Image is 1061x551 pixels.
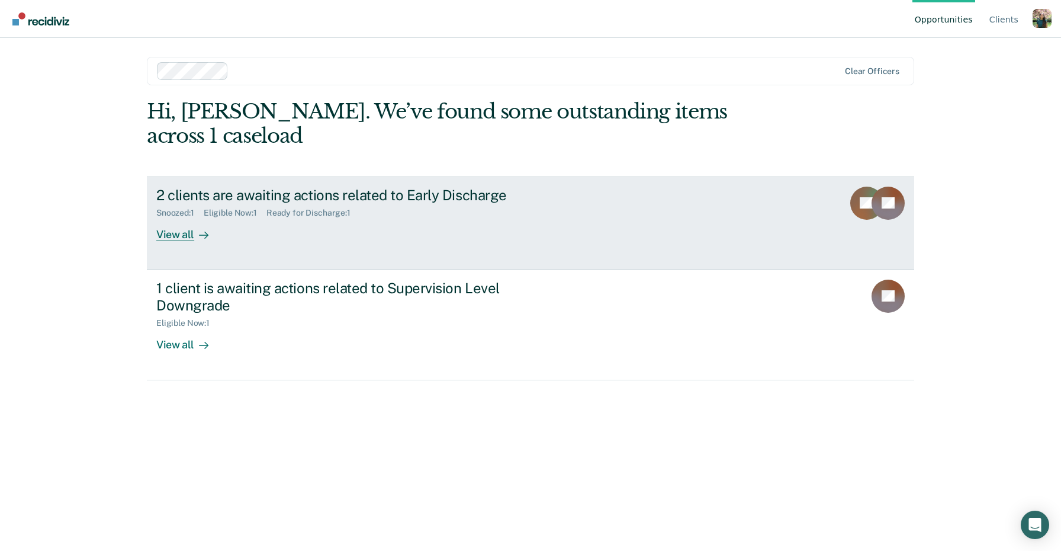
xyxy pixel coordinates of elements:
[204,208,266,218] div: Eligible Now : 1
[156,218,223,241] div: View all
[156,280,572,314] div: 1 client is awaiting actions related to Supervision Level Downgrade
[156,187,572,204] div: 2 clients are awaiting actions related to Early Discharge
[156,328,223,351] div: View all
[147,270,914,380] a: 1 client is awaiting actions related to Supervision Level DowngradeEligible Now:1View all
[147,100,761,148] div: Hi, [PERSON_NAME]. We’ve found some outstanding items across 1 caseload
[266,208,360,218] div: Ready for Discharge : 1
[156,318,219,328] div: Eligible Now : 1
[845,66,899,76] div: Clear officers
[1021,511,1049,539] div: Open Intercom Messenger
[1033,9,1052,28] button: Profile dropdown button
[156,208,204,218] div: Snoozed : 1
[12,12,69,25] img: Recidiviz
[147,177,914,270] a: 2 clients are awaiting actions related to Early DischargeSnoozed:1Eligible Now:1Ready for Dischar...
